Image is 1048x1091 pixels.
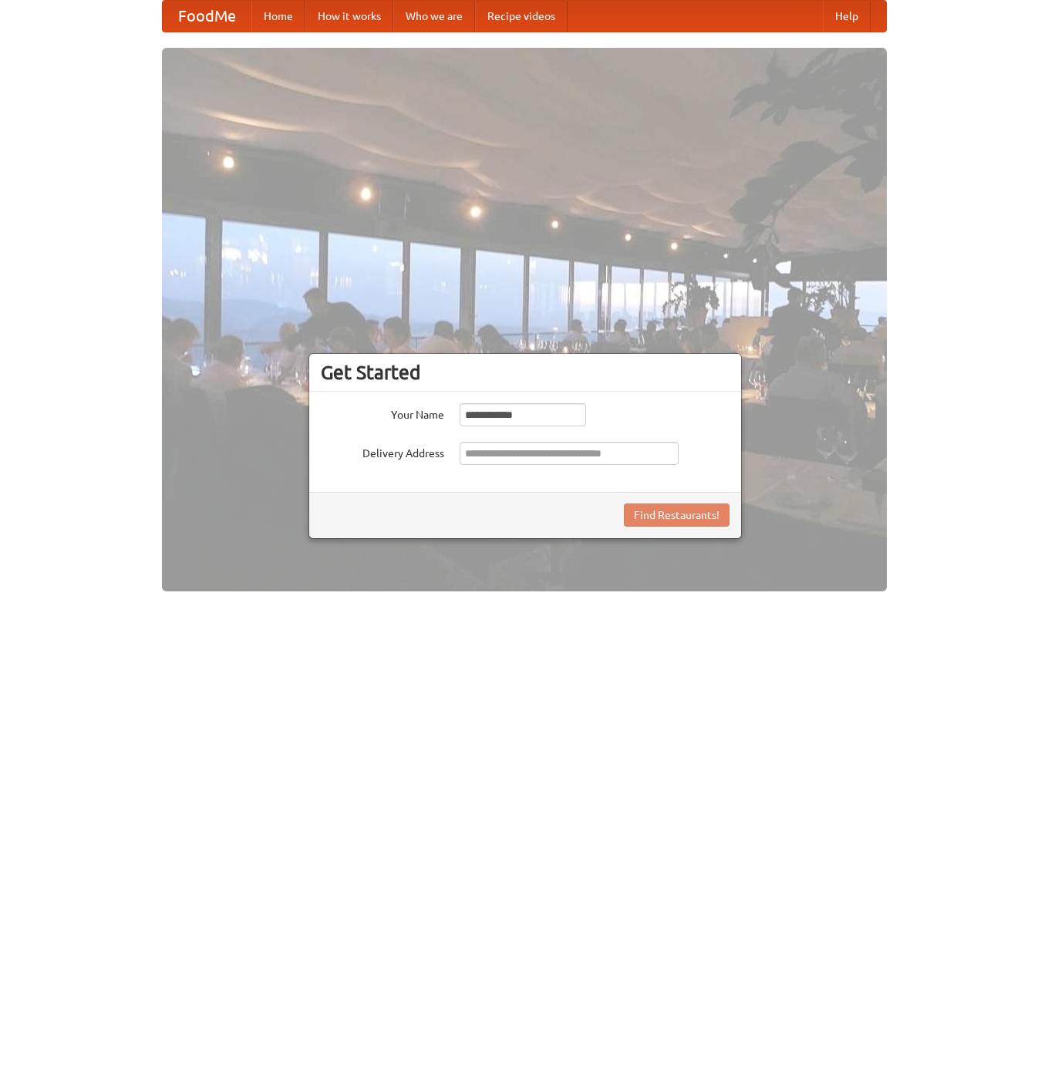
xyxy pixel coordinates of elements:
[823,1,871,32] a: Help
[321,403,444,423] label: Your Name
[321,442,444,461] label: Delivery Address
[475,1,568,32] a: Recipe videos
[393,1,475,32] a: Who we are
[305,1,393,32] a: How it works
[251,1,305,32] a: Home
[163,1,251,32] a: FoodMe
[624,503,730,527] button: Find Restaurants!
[321,361,730,384] h3: Get Started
